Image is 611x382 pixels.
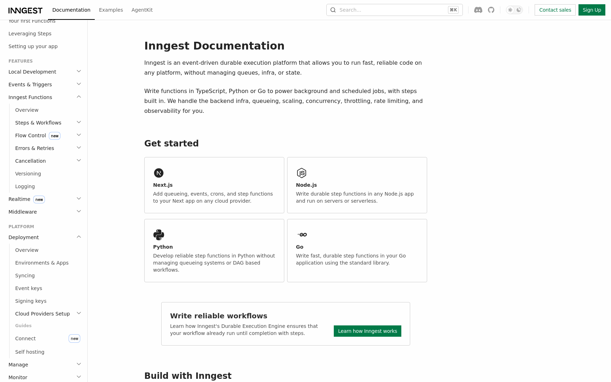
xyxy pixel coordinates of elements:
span: Manage [6,361,28,368]
span: Cancellation [12,157,46,164]
span: new [49,132,60,140]
span: Realtime [6,196,45,203]
span: Syncing [15,273,35,278]
a: Overview [12,244,83,256]
span: Versioning [15,171,41,176]
button: Flow Controlnew [12,129,83,142]
h1: Inngest Documentation [144,40,427,52]
span: Flow Control [12,132,60,139]
kbd: ⌘K [448,6,458,13]
p: Inngest is an event-driven durable execution platform that allows you to run fast, reliable code ... [144,58,427,78]
span: Overview [15,247,39,253]
span: Cloud Providers Setup [12,310,70,317]
span: Platform [6,224,34,230]
h2: Go [296,243,303,250]
span: Your first Functions [8,18,56,24]
h2: Node.js [296,181,317,189]
h2: Next.js [153,181,173,189]
p: Develop reliable step functions in Python without managing queueing systems or DAG based workflows. [153,252,275,273]
a: Contact sales [535,4,576,16]
a: Syncing [12,269,83,282]
button: Events & Triggers [6,78,83,91]
a: Overview [12,104,83,116]
span: Errors & Retries [12,145,54,152]
span: Events & Triggers [6,81,52,88]
a: GoWrite fast, durable step functions in your Go application using the standard library. [287,219,427,282]
a: Signing keys [12,295,83,307]
p: Learn how Inngest's Durable Execution Engine ensures that your workflow already run until complet... [170,323,320,337]
span: Guides [12,320,83,331]
p: Add queueing, events, crons, and step functions to your Next app on any cloud provider. [153,190,275,204]
span: Features [6,58,33,64]
button: Manage [6,358,83,371]
button: Errors & Retries [12,142,83,155]
a: Sign Up [578,4,605,16]
p: Learn how Inngest works [338,328,397,335]
a: Setting up your app [6,40,83,53]
span: Examples [99,7,123,13]
a: Next.jsAdd queueing, events, crons, and step functions to your Next app on any cloud provider. [144,157,284,213]
a: Connectnew [12,331,83,346]
p: Write durable step functions in any Node.js app and run on servers or serverless. [296,190,418,204]
span: Environments & Apps [15,260,69,266]
span: Connect [15,336,36,341]
span: Event keys [15,285,42,291]
button: Search...⌘K [327,4,462,16]
a: Self hosting [12,346,83,358]
button: Realtimenew [6,193,83,206]
span: Signing keys [15,298,46,304]
span: Inngest Functions [6,94,52,101]
span: Middleware [6,208,37,215]
span: Local Development [6,68,56,75]
button: Cancellation [12,155,83,167]
span: Logging [15,184,35,189]
a: Documentation [48,2,95,20]
a: Examples [95,2,127,19]
div: Inngest Functions [6,104,83,193]
button: Inngest Functions [6,91,83,104]
button: Local Development [6,65,83,78]
a: Event keys [12,282,83,295]
span: AgentKit [132,7,153,13]
a: Learn how Inngest works [334,325,401,337]
a: Logging [12,180,83,193]
a: Environments & Apps [12,256,83,269]
button: Deployment [6,231,83,244]
span: Leveraging Steps [8,31,52,36]
span: new [69,334,80,343]
span: Self hosting [15,349,45,355]
span: new [33,196,45,203]
a: Node.jsWrite durable step functions in any Node.js app and run on servers or serverless. [287,157,427,213]
button: Steps & Workflows [12,116,83,129]
span: Monitor [6,374,27,381]
a: AgentKit [127,2,157,19]
a: Your first Functions [6,15,83,27]
h2: Python [153,243,173,250]
span: Overview [15,107,39,113]
div: Deployment [6,244,83,358]
button: Cloud Providers Setup [12,307,83,320]
span: Steps & Workflows [12,119,62,126]
h2: Write reliable workflows [170,311,267,321]
a: Leveraging Steps [6,27,83,40]
a: PythonDevelop reliable step functions in Python without managing queueing systems or DAG based wo... [144,219,284,282]
p: Write fast, durable step functions in your Go application using the standard library. [296,252,418,266]
a: Build with Inngest [144,371,232,381]
span: Setting up your app [8,44,58,49]
a: Versioning [12,167,83,180]
button: Middleware [6,206,83,218]
p: Write functions in TypeScript, Python or Go to power background and scheduled jobs, with steps bu... [144,86,427,116]
span: Documentation [52,7,91,13]
span: Deployment [6,234,39,241]
a: Get started [144,139,199,149]
button: Toggle dark mode [506,6,523,14]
